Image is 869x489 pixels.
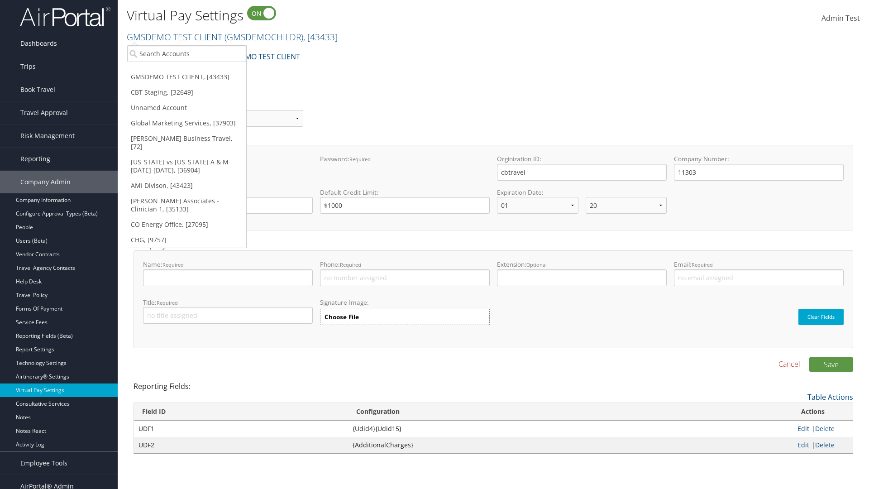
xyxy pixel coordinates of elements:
a: Edit [797,424,809,433]
td: UDF1 [134,421,348,437]
a: Admin Test [821,5,860,33]
label: Orginization ID: [497,154,667,180]
span: Dashboards [20,32,57,55]
a: GMSDEMO TEST CLIENT, [43433] [127,69,246,85]
input: Search Accounts [127,45,246,62]
a: GMSDEMO TEST CLIENT [220,48,300,66]
input: Name:Required [143,269,313,286]
small: required [349,156,371,163]
label: Name: [143,260,313,286]
div: Reporting Fields: [127,381,860,454]
td: UDF2 [134,437,348,453]
a: Table Actions [807,392,853,402]
span: Risk Management [20,125,75,147]
td: | [793,421,853,437]
a: CHG, [9757] [127,232,246,248]
a: Edit [797,441,809,449]
label: Choose File [320,309,490,325]
a: Delete [815,424,835,433]
span: , [ 43433 ] [303,31,338,43]
input: Default Credit Limit: [320,197,490,214]
input: Title:Required [143,307,313,324]
input: Email:Required [674,269,844,286]
span: Admin Test [821,13,860,23]
td: {Udid4}{Udid15} [348,421,793,437]
select: Expiration Date: [586,197,667,214]
span: Travel Approval [20,101,68,124]
td: | [793,437,853,453]
a: CO Energy Office, [27095] [127,217,246,232]
small: Required [692,261,713,268]
a: Cancel [778,359,800,369]
small: Optional [526,261,547,268]
th: Configuration: activate to sort column ascending [348,403,793,421]
label: Title: [143,298,313,324]
a: Unnamed Account [127,100,246,115]
a: AMI Divison, [43423] [127,178,246,193]
span: Reporting [20,148,50,170]
a: [PERSON_NAME] Associates - Clinician 1, [35133] [127,193,246,217]
button: Clear Fields [798,309,844,325]
label: Phone: [320,260,490,286]
button: Save [809,357,853,372]
a: Delete [815,441,835,449]
label: Email: [674,260,844,286]
div: Company Contact Details: [127,240,860,357]
span: Company Admin [20,171,71,193]
small: Required [162,261,184,268]
div: Account Details: [127,134,860,240]
label: Password: [320,154,490,180]
th: Actions [793,403,853,421]
th: Field ID: activate to sort column descending [134,403,348,421]
small: Required [157,299,178,306]
img: airportal-logo.png [20,6,110,27]
a: GMSDEMO TEST CLIENT [127,31,338,43]
label: Default Credit Limit: [320,188,490,214]
span: Employee Tools [20,452,67,475]
a: [PERSON_NAME] Business Travel, [72] [127,131,246,154]
input: Extension:Optional [497,269,667,286]
label: Company Number: [674,154,844,180]
span: ( GMSDEMOCHILDR ) [224,31,303,43]
span: Book Travel [20,78,55,101]
label: Extension: [497,260,667,286]
a: Global Marketing Services, [37903] [127,115,246,131]
select: Expiration Date: [497,197,578,214]
small: Required [340,261,361,268]
label: Signature Image: [320,298,490,309]
h1: Virtual Pay Settings [127,6,616,25]
input: Phone:Required [320,269,490,286]
a: CBT Staging, [32649] [127,85,246,100]
a: [US_STATE] vs [US_STATE] A & M [DATE]-[DATE], [36904] [127,154,246,178]
input: Orginization ID: [497,164,667,181]
span: Trips [20,55,36,78]
td: {AdditionalCharges} [348,437,793,453]
input: Company Number: [674,164,844,181]
label: Expiration Date: [497,188,667,221]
